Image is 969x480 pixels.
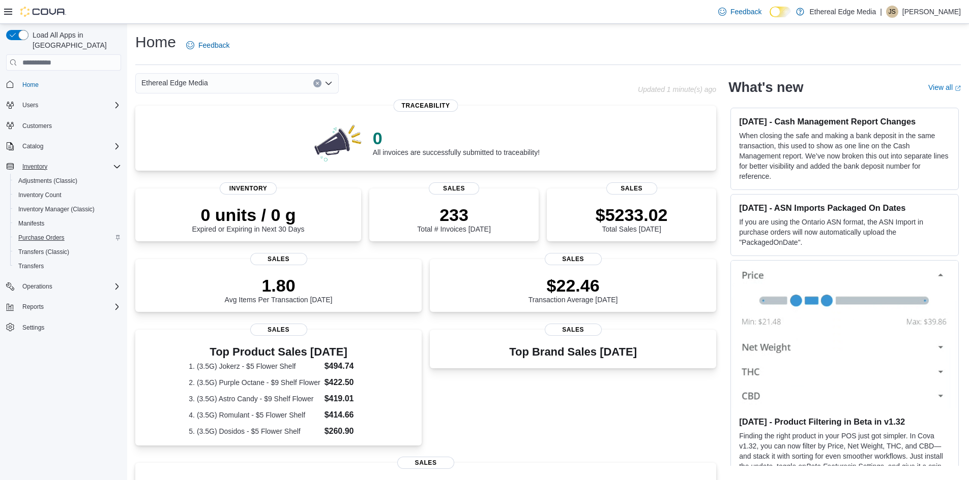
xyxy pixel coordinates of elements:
nav: Complex example [6,73,121,361]
button: Manifests [10,216,125,231]
button: Catalog [18,140,47,152]
span: Feedback [730,7,761,17]
em: Beta Features [806,462,851,470]
button: Home [2,77,125,91]
span: Inventory Count [14,189,121,201]
dd: $494.74 [325,360,368,372]
button: Inventory Manager (Classic) [10,202,125,216]
h2: What's new [728,79,803,95]
button: Transfers [10,259,125,273]
span: Sales [545,324,602,336]
button: Reports [18,301,48,313]
button: Purchase Orders [10,231,125,245]
span: Adjustments (Classic) [18,177,77,185]
a: Transfers (Classic) [14,246,73,258]
span: Sales [429,182,480,195]
span: Settings [22,324,44,332]
a: View allExternal link [928,83,961,91]
span: Settings [18,321,121,334]
dt: 3. (3.5G) Astro Candy - $9 Shelf Flower [189,394,320,404]
div: Total # Invoices [DATE] [417,205,490,233]
div: Justin Steinert [886,6,898,18]
a: Customers [18,120,56,132]
span: Sales [250,324,307,336]
a: Settings [18,322,48,334]
a: Inventory Count [14,189,66,201]
button: Open list of options [325,79,333,87]
span: Inventory Manager (Classic) [14,203,121,215]
button: Catalog [2,139,125,153]
div: Transaction Average [DATE] [528,275,618,304]
span: Inventory [22,163,47,171]
span: Manifests [18,219,44,228]
a: Transfers [14,260,48,272]
a: Manifests [14,217,48,230]
div: Expired or Expiring in Next 30 Days [192,205,305,233]
span: Transfers [14,260,121,272]
span: Feedback [198,40,229,50]
svg: External link [955,85,961,91]
div: Total Sales [DATE] [596,205,668,233]
button: Reports [2,300,125,314]
button: Inventory Count [10,188,125,202]
dd: $422.50 [325,376,368,389]
p: | [880,6,882,18]
span: Home [22,81,39,89]
p: 0 [373,128,540,148]
p: Ethereal Edge Media [809,6,876,18]
p: 233 [417,205,490,225]
span: Sales [606,182,657,195]
span: Inventory Count [18,191,62,199]
button: Users [2,98,125,112]
span: Purchase Orders [18,234,65,242]
span: Transfers (Classic) [14,246,121,258]
span: Inventory [220,182,277,195]
span: Transfers [18,262,44,270]
p: If you are using the Ontario ASN format, the ASN Import in purchase orders will now automatically... [739,217,950,247]
span: Purchase Orders [14,232,121,244]
h3: [DATE] - ASN Imports Packaged On Dates [739,203,950,213]
span: Transfers (Classic) [18,248,69,256]
div: All invoices are successfully submitted to traceability! [373,128,540,156]
h1: Home [135,32,176,52]
span: Catalog [18,140,121,152]
button: Inventory [18,161,51,173]
button: Inventory [2,159,125,174]
h3: [DATE] - Product Filtering in Beta in v1.32 [739,417,950,427]
span: Ethereal Edge Media [141,77,208,89]
button: Clear input [313,79,321,87]
a: Home [18,79,43,91]
p: $5233.02 [596,205,668,225]
a: Feedback [182,35,233,55]
span: Users [22,101,38,109]
span: Operations [18,280,121,293]
h3: [DATE] - Cash Management Report Changes [739,116,950,126]
span: Sales [250,253,307,265]
button: Adjustments (Classic) [10,174,125,188]
input: Dark Mode [770,7,791,17]
button: Customers [2,118,125,133]
span: Customers [18,119,121,132]
h3: Top Product Sales [DATE] [189,346,368,358]
a: Purchase Orders [14,232,69,244]
span: Sales [545,253,602,265]
button: Operations [18,280,56,293]
dt: 1. (3.5G) Jokerz - $5 Flower Shelf [189,361,320,371]
span: Manifests [14,217,121,230]
a: Adjustments (Classic) [14,175,81,187]
dt: 4. (3.5G) Romulant - $5 Flower Shelf [189,410,320,420]
span: Traceability [394,100,458,112]
a: Feedback [714,2,766,22]
span: Customers [22,122,52,130]
span: Reports [18,301,121,313]
img: Cova [20,7,66,17]
span: Home [18,78,121,90]
span: Users [18,99,121,111]
button: Users [18,99,42,111]
span: Inventory [18,161,121,173]
dt: 5. (3.5G) Dosidos - $5 Flower Shelf [189,426,320,436]
span: Catalog [22,142,43,150]
span: Sales [397,457,454,469]
h3: Top Brand Sales [DATE] [509,346,637,358]
p: $22.46 [528,275,618,296]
